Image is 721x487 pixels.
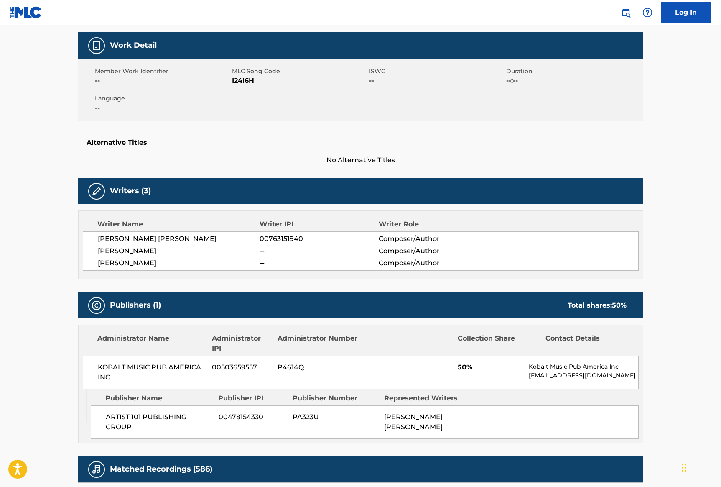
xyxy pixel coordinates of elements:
span: ISWC [369,67,504,76]
span: -- [260,246,378,256]
img: Work Detail [92,41,102,51]
div: Contact Details [545,333,627,354]
span: P4614Q [278,362,359,372]
div: Writer IPI [260,219,379,229]
p: Kobalt Music Pub America Inc [529,362,638,371]
span: [PERSON_NAME] [PERSON_NAME] [98,234,260,244]
div: Collection Share [458,333,539,354]
img: help [642,8,652,18]
span: 00763151940 [260,234,378,244]
div: Writer Name [97,219,260,229]
div: Publisher Name [105,393,212,403]
span: -- [95,103,230,113]
span: I24I6H [232,76,367,86]
span: ARTIST 101 PUBLISHING GROUP [106,412,212,432]
span: Duration [506,67,641,76]
span: [PERSON_NAME] [98,246,260,256]
div: Total shares: [568,300,627,310]
span: Member Work Identifier [95,67,230,76]
span: 00478154330 [219,412,286,422]
span: MLC Song Code [232,67,367,76]
span: --:-- [506,76,641,86]
span: -- [260,258,378,268]
a: Log In [661,2,711,23]
span: Composer/Author [379,258,487,268]
h5: Work Detail [110,41,157,50]
img: Publishers [92,300,102,310]
span: [PERSON_NAME] [98,258,260,268]
h5: Matched Recordings (586) [110,464,212,474]
p: [EMAIL_ADDRESS][DOMAIN_NAME] [529,371,638,380]
div: Administrator IPI [212,333,271,354]
div: Help [639,4,656,21]
div: Writer Role [379,219,487,229]
img: MLC Logo [10,6,42,18]
h5: Publishers (1) [110,300,161,310]
h5: Writers (3) [110,186,151,196]
div: Administrator Number [278,333,359,354]
h5: Alternative Titles [87,138,635,147]
img: Writers [92,186,102,196]
span: No Alternative Titles [78,155,643,165]
div: Represented Writers [384,393,469,403]
span: Composer/Author [379,234,487,244]
a: Public Search [617,4,634,21]
div: Administrator Name [97,333,206,354]
img: search [621,8,631,18]
span: 50% [458,362,522,372]
div: Drag [682,455,687,480]
img: Matched Recordings [92,464,102,474]
span: -- [95,76,230,86]
div: Publisher Number [293,393,378,403]
span: 00503659557 [212,362,271,372]
div: Publisher IPI [218,393,286,403]
iframe: Chat Widget [679,447,721,487]
span: KOBALT MUSIC PUB AMERICA INC [98,362,206,382]
span: -- [369,76,504,86]
span: PA323U [293,412,378,422]
span: Language [95,94,230,103]
span: 50 % [612,301,627,309]
span: [PERSON_NAME] [PERSON_NAME] [384,413,443,431]
span: Composer/Author [379,246,487,256]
